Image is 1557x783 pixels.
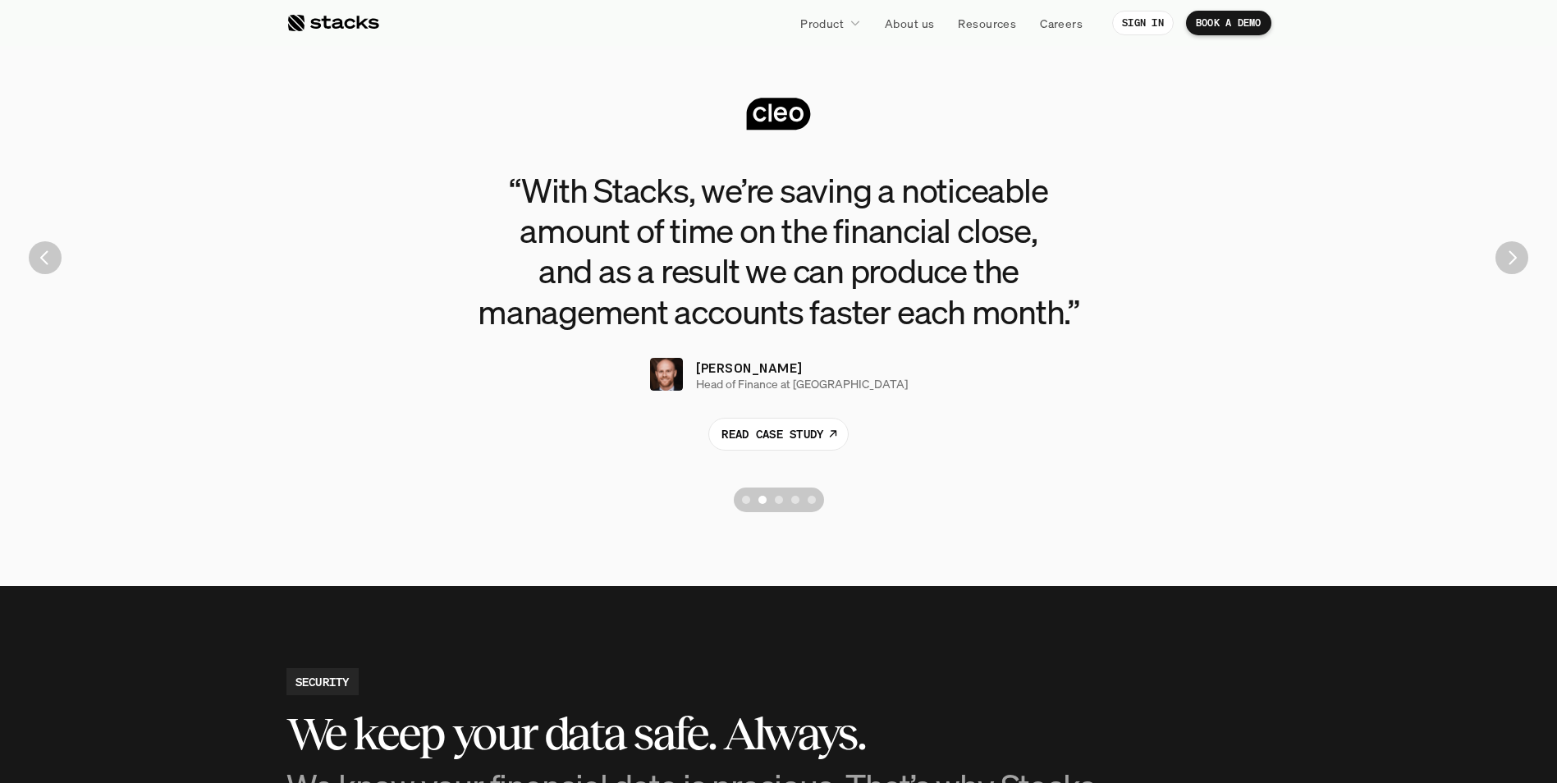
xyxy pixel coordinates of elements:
[286,708,1107,759] h3: We keep your data safe. Always.
[787,488,804,512] button: Scroll to page 4
[734,488,754,512] button: Scroll to page 1
[1495,241,1528,274] button: Next
[754,488,771,512] button: Scroll to page 2
[194,313,266,324] a: Privacy Policy
[958,15,1016,32] p: Resources
[1186,11,1271,35] a: BOOK A DEMO
[295,673,350,690] h2: SECURITY
[1112,11,1174,35] a: SIGN IN
[1030,8,1092,38] a: Careers
[1040,15,1083,32] p: Careers
[696,378,908,391] p: Head of Finance at [GEOGRAPHIC_DATA]
[1122,17,1164,29] p: SIGN IN
[1495,241,1528,274] img: Next Arrow
[875,8,944,38] a: About us
[721,425,823,442] p: READ CASE STUDY
[948,8,1026,38] a: Resources
[1196,17,1262,29] p: BOOK A DEMO
[800,15,844,32] p: Product
[696,358,803,378] p: [PERSON_NAME]
[885,15,934,32] p: About us
[29,241,62,274] img: Back Arrow
[804,488,824,512] button: Scroll to page 5
[771,488,787,512] button: Scroll to page 3
[410,170,1148,332] h3: “With Stacks, we’re saving a noticeable amount of time on the financial close, and as a result we...
[29,241,62,274] button: Previous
